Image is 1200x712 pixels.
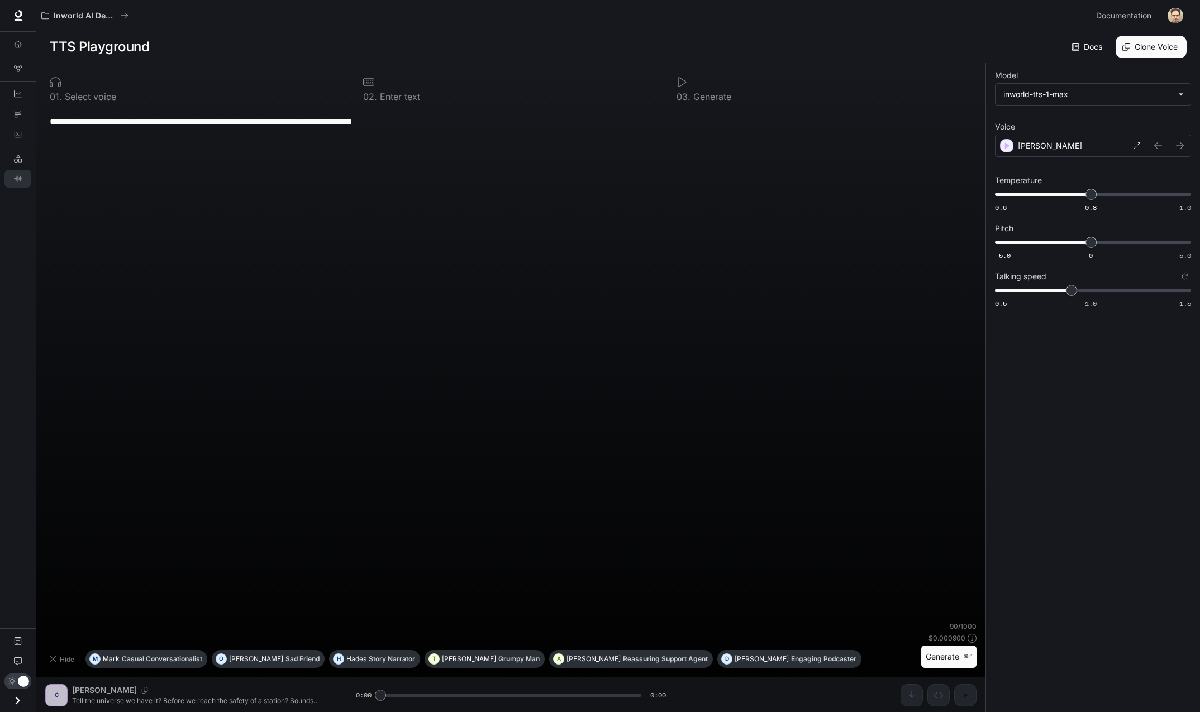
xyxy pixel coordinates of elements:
[1092,4,1160,27] a: Documentation
[103,656,120,662] p: Mark
[62,92,116,101] p: Select voice
[950,622,977,631] p: 90 / 1000
[1085,203,1097,212] span: 0.8
[995,203,1007,212] span: 0.6
[4,632,31,650] a: Documentation
[346,656,366,662] p: Hades
[285,656,320,662] p: Sad Friend
[791,656,856,662] p: Engaging Podcaster
[4,105,31,123] a: Traces
[995,123,1015,131] p: Voice
[566,656,621,662] p: [PERSON_NAME]
[429,650,439,668] div: T
[1179,251,1191,260] span: 5.0
[334,650,344,668] div: H
[1179,299,1191,308] span: 1.5
[329,650,420,668] button: HHadesStory Narrator
[4,150,31,168] a: LLM Playground
[50,92,62,101] p: 0 1 .
[1003,89,1173,100] div: inworld-tts-1-max
[5,689,30,712] button: Open drawer
[216,650,226,668] div: O
[677,92,691,101] p: 0 3 .
[122,656,202,662] p: Casual Conversationalist
[1179,270,1191,283] button: Reset to default
[1085,299,1097,308] span: 1.0
[4,60,31,78] a: Graph Registry
[229,656,283,662] p: [PERSON_NAME]
[18,675,29,687] span: Dark mode toggle
[921,646,977,668] button: Generate⌘⏎
[735,656,789,662] p: [PERSON_NAME]
[549,650,713,668] button: A[PERSON_NAME]Reassuring Support Agent
[1018,140,1082,151] p: [PERSON_NAME]
[995,273,1046,280] p: Talking speed
[1069,36,1107,58] a: Docs
[90,650,100,668] div: M
[4,170,31,188] a: TTS Playground
[363,92,377,101] p: 0 2 .
[995,71,1018,79] p: Model
[4,85,31,103] a: Dashboards
[717,650,861,668] button: D[PERSON_NAME]Engaging Podcaster
[498,656,540,662] p: Grumpy Man
[995,251,1011,260] span: -5.0
[1164,4,1187,27] button: User avatar
[45,650,81,668] button: Hide
[425,650,545,668] button: T[PERSON_NAME]Grumpy Man
[995,299,1007,308] span: 0.5
[212,650,325,668] button: O[PERSON_NAME]Sad Friend
[36,4,134,27] button: All workspaces
[722,650,732,668] div: D
[442,656,496,662] p: [PERSON_NAME]
[4,652,31,670] a: Feedback
[995,176,1042,184] p: Temperature
[691,92,731,101] p: Generate
[623,656,708,662] p: Reassuring Support Agent
[996,84,1191,105] div: inworld-tts-1-max
[4,35,31,53] a: Overview
[50,36,149,58] h1: TTS Playground
[995,224,1013,232] p: Pitch
[4,125,31,143] a: Logs
[964,653,972,660] p: ⌘⏎
[928,633,965,643] p: $ 0.000900
[554,650,564,668] div: A
[377,92,420,101] p: Enter text
[1179,203,1191,212] span: 1.0
[1096,9,1151,23] span: Documentation
[1116,36,1187,58] button: Clone Voice
[54,11,116,21] p: Inworld AI Demos
[369,656,415,662] p: Story Narrator
[1168,8,1183,23] img: User avatar
[1089,251,1093,260] span: 0
[85,650,207,668] button: MMarkCasual Conversationalist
